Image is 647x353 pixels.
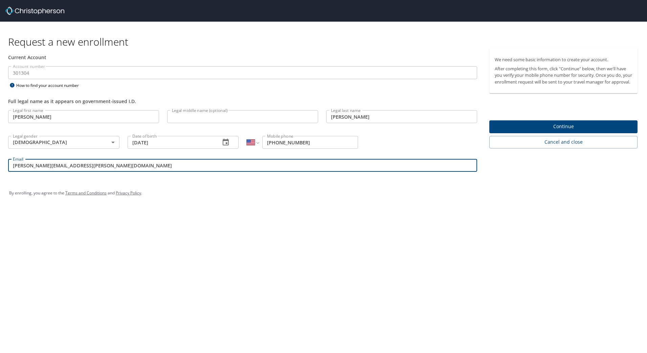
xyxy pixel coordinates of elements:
[8,98,477,105] div: Full legal name as it appears on government-issued I.D.
[5,7,64,15] img: cbt logo
[8,35,643,48] h1: Request a new enrollment
[489,120,638,134] button: Continue
[128,136,215,149] input: MM/DD/YYYY
[495,56,632,63] p: We need some basic information to create your account.
[495,138,632,146] span: Cancel and close
[262,136,358,149] input: Enter phone number
[8,54,477,61] div: Current Account
[8,81,93,90] div: How to find your account number
[495,122,632,131] span: Continue
[65,190,107,196] a: Terms and Conditions
[116,190,141,196] a: Privacy Policy
[495,66,632,85] p: After completing this form, click "Continue" below, then we'll have you verify your mobile phone ...
[489,136,638,148] button: Cancel and close
[8,136,119,149] div: [DEMOGRAPHIC_DATA]
[9,185,638,202] div: By enrolling, you agree to the and .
